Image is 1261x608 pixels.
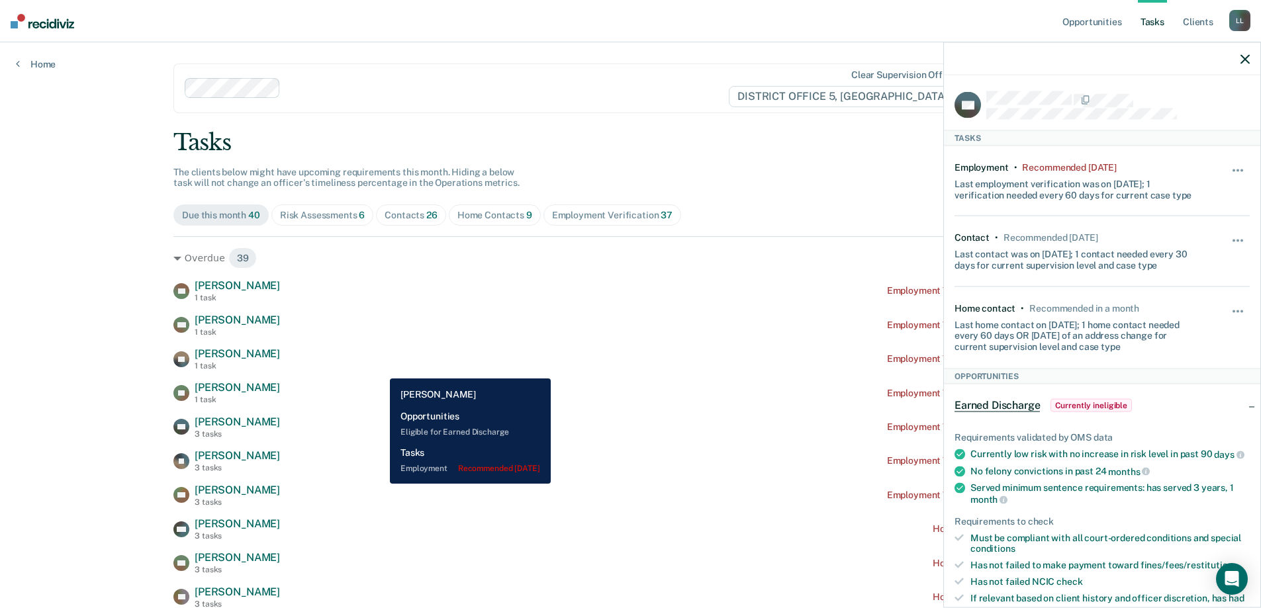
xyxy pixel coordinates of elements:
[1056,576,1082,587] span: check
[970,532,1250,554] div: Must be compliant with all court-ordered conditions and special
[195,498,280,507] div: 3 tasks
[851,69,964,81] div: Clear supervision officers
[385,210,438,221] div: Contacts
[995,232,998,243] div: •
[195,484,280,496] span: [PERSON_NAME]
[955,173,1201,200] div: Last employment verification was on [DATE]; 1 verification needed every 60 days for current case ...
[1051,399,1132,412] span: Currently ineligible
[552,210,673,221] div: Employment Verification
[16,58,56,70] a: Home
[1216,563,1248,595] div: Open Intercom Messenger
[1214,449,1244,460] span: days
[729,86,966,107] span: DISTRICT OFFICE 5, [GEOGRAPHIC_DATA]
[955,515,1250,527] div: Requirements to check
[887,490,1088,501] div: Employment Verification recommended [DATE]
[280,210,365,221] div: Risk Assessments
[195,395,280,404] div: 1 task
[970,560,1250,571] div: Has not failed to make payment toward
[173,167,520,189] span: The clients below might have upcoming requirements this month. Hiding a below task will not chang...
[1014,162,1017,173] div: •
[1108,466,1150,476] span: months
[1004,232,1098,243] div: Recommended today
[944,130,1260,146] div: Tasks
[887,285,1088,296] div: Employment Verification recommended [DATE]
[195,314,280,326] span: [PERSON_NAME]
[1022,162,1116,173] div: Recommended 3 years ago
[195,347,280,360] span: [PERSON_NAME]
[173,247,1088,269] div: Overdue
[955,232,990,243] div: Contact
[887,353,1088,365] div: Employment Verification recommended [DATE]
[195,293,280,302] div: 1 task
[970,576,1250,587] div: Has not failed NCIC
[887,455,1088,466] div: Employment Verification recommended [DATE]
[195,565,280,574] div: 3 tasks
[1229,10,1250,31] div: L L
[933,523,1088,535] div: Home contact recommended [DATE]
[1029,302,1139,314] div: Recommended in a month
[1021,302,1024,314] div: •
[887,421,1088,433] div: Employment Verification recommended [DATE]
[195,531,280,541] div: 3 tasks
[195,361,280,370] div: 1 task
[955,302,1015,314] div: Home contact
[195,517,280,530] span: [PERSON_NAME]
[970,543,1015,554] span: conditions
[970,482,1250,505] div: Served minimum sentence requirements: has served 3 years, 1
[195,279,280,292] span: [PERSON_NAME]
[944,369,1260,384] div: Opportunities
[195,429,280,439] div: 3 tasks
[1141,560,1233,570] span: fines/fees/restitution
[944,384,1260,427] div: Earned DischargeCurrently ineligible
[955,314,1201,352] div: Last home contact on [DATE]; 1 home contact needed every 60 days OR [DATE] of an address change f...
[195,381,280,394] span: [PERSON_NAME]
[955,243,1201,271] div: Last contact was on [DATE]; 1 contact needed every 30 days for current supervision level and case...
[359,210,365,220] span: 6
[933,558,1088,569] div: Home contact recommended [DATE]
[955,162,1009,173] div: Employment
[426,210,438,220] span: 26
[195,415,280,428] span: [PERSON_NAME]
[661,210,673,220] span: 37
[887,320,1088,331] div: Employment Verification recommended [DATE]
[970,449,1250,460] div: Currently low risk with no increase in risk level in past 90
[195,327,280,337] div: 1 task
[11,14,74,28] img: Recidiviz
[457,210,532,221] div: Home Contacts
[955,399,1040,412] span: Earned Discharge
[173,129,1088,156] div: Tasks
[970,465,1250,477] div: No felony convictions in past 24
[195,463,280,472] div: 3 tasks
[195,551,280,564] span: [PERSON_NAME]
[182,210,260,221] div: Due this month
[526,210,532,220] span: 9
[228,247,257,269] span: 39
[248,210,260,220] span: 40
[887,388,1088,399] div: Employment Verification recommended [DATE]
[933,591,1088,603] div: Home contact recommended [DATE]
[970,494,1007,505] span: month
[195,586,280,598] span: [PERSON_NAME]
[955,432,1250,443] div: Requirements validated by OMS data
[195,449,280,462] span: [PERSON_NAME]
